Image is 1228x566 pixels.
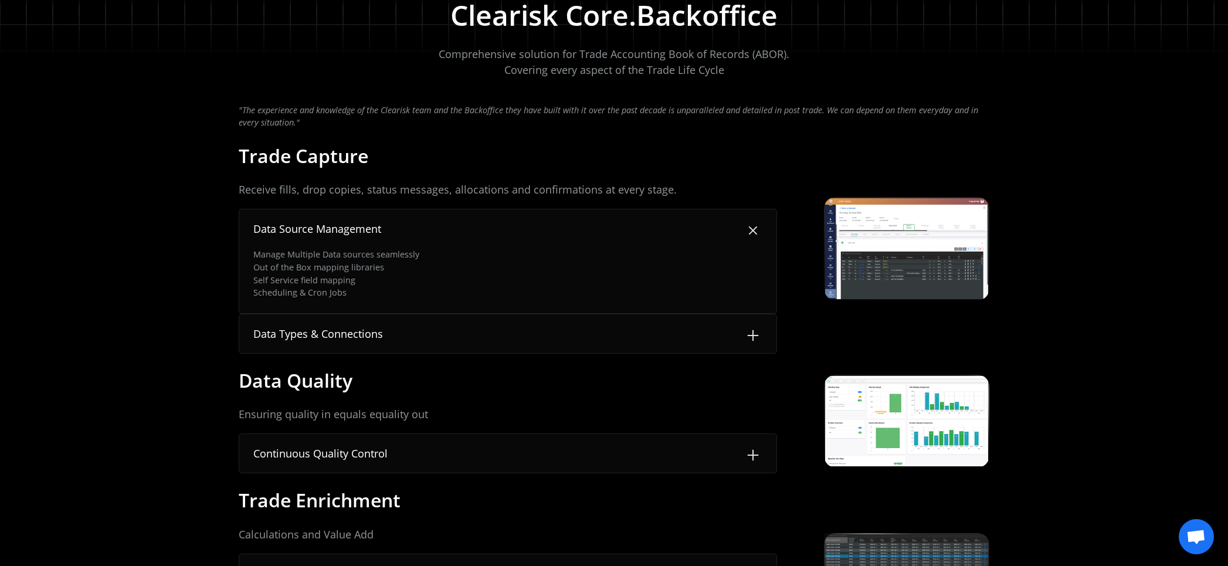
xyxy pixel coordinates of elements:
h4: Data Quality [239,368,352,393]
img: Plus Icon [744,446,762,465]
div: Open chat [1179,519,1214,554]
p: Calculations and Value Add [239,527,777,543]
div: Data Types & Connections [253,326,383,342]
p: Receive fills, drop copies, status messages, allocations and confirmations at every stage. [239,182,777,198]
p: Ensuring quality in equals equality out [239,406,777,422]
div: Continuous Quality Control [253,446,388,462]
p: Manage Multiple Data sources seamlessly Out of the Box mapping libraries Self Service field mappi... [253,248,419,299]
img: Plus Icon [744,326,762,345]
img: Plus Icon [739,218,766,244]
h4: Trade Capture [239,144,368,168]
p: "The experience and knowledge of the Clearisk team and the Backoffice they have built with it ove... [239,104,989,129]
h4: Trade Enrichment [239,488,401,513]
p: Comprehensive solution for Trade Accounting Book of Records (ABOR). Covering every aspect of the ... [439,46,789,78]
div: Data Source Management [253,221,381,237]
